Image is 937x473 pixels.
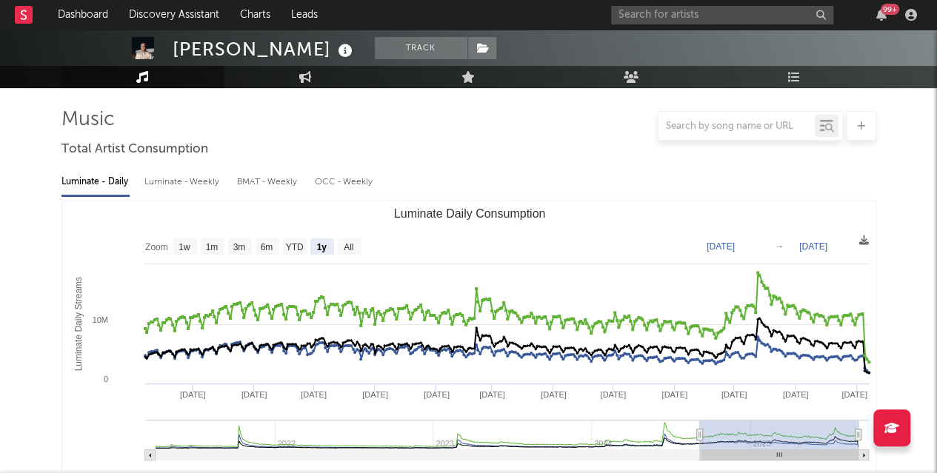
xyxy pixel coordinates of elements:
text: [DATE] [721,390,747,399]
text: 0 [103,375,107,383]
text: [DATE] [301,390,327,399]
button: 99+ [876,9,887,21]
text: [DATE] [707,241,735,252]
text: [DATE] [179,390,205,399]
div: [PERSON_NAME] [173,37,356,61]
button: Track [375,37,467,59]
div: Luminate - Weekly [144,170,222,195]
text: [DATE] [362,390,388,399]
div: BMAT - Weekly [237,170,300,195]
text: [DATE] [799,241,827,252]
div: 99 + [881,4,899,15]
text: [DATE] [241,390,267,399]
text: [DATE] [424,390,450,399]
text: [DATE] [600,390,626,399]
text: YTD [285,242,303,252]
text: Luminate Daily Consumption [393,207,545,220]
text: [DATE] [479,390,505,399]
text: Luminate Daily Streams [73,277,83,371]
text: All [344,242,353,252]
text: 10M [92,315,107,324]
div: OCC - Weekly [315,170,374,195]
text: Zoom [145,242,168,252]
text: [DATE] [541,390,567,399]
text: [DATE] [661,390,687,399]
text: [DATE] [782,390,808,399]
div: Luminate - Daily [61,170,130,195]
text: 1y [316,242,327,252]
text: 6m [260,242,273,252]
input: Search for artists [611,6,833,24]
text: 3m [233,242,245,252]
input: Search by song name or URL [658,121,815,132]
span: Total Artist Consumption [61,141,208,158]
text: → [775,241,784,252]
text: 1w [179,242,190,252]
text: 1m [205,242,218,252]
text: [DATE] [841,390,867,399]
